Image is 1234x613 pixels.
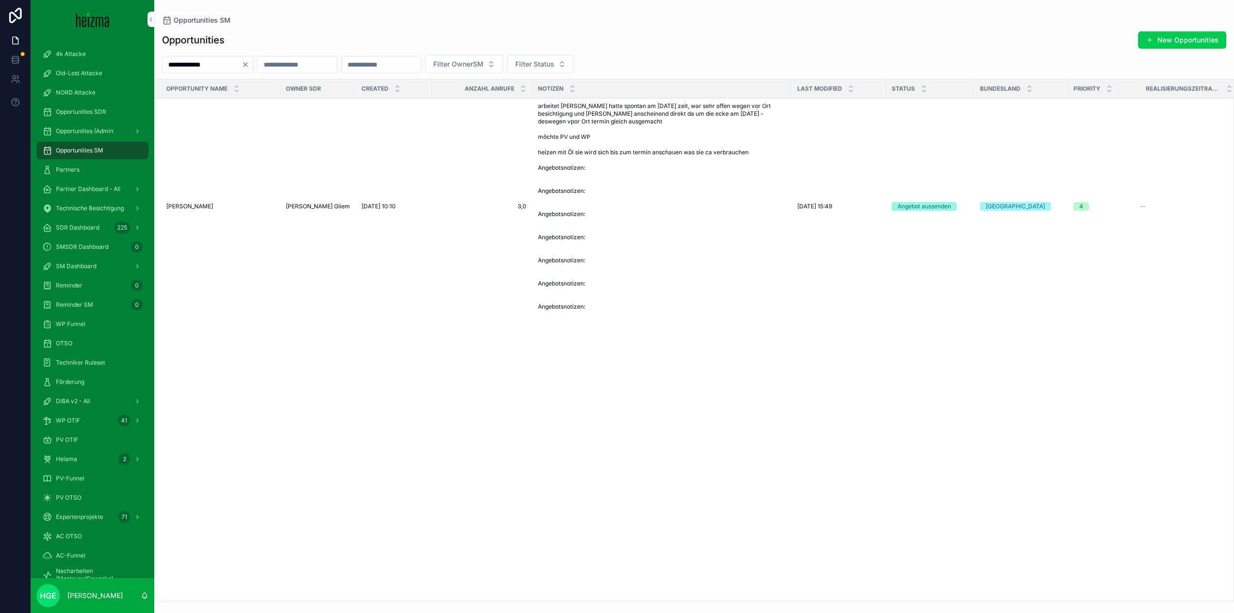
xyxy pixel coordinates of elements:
[56,301,93,309] span: Reminder SM
[56,262,96,270] span: SM Dashboard
[56,397,90,405] span: DiBA v2 - All
[56,69,102,77] span: Old-Lost Attacke
[37,180,148,198] a: Partner Dashboard - All
[56,417,80,424] span: WP OTIF
[40,590,56,601] span: HGE
[538,85,563,93] span: Notizen
[56,243,108,251] span: SMSDR Dashboard
[465,85,514,93] span: Anzahl Anrufe
[362,203,396,210] span: [DATE] 10:10
[1073,85,1100,93] span: Priority
[37,373,148,391] a: Förderung
[114,222,130,233] div: 225
[131,299,143,311] div: 0
[425,55,503,73] button: Select Button
[37,547,148,564] a: AC-Funnel
[507,55,574,73] button: Select Button
[56,166,80,174] span: Partners
[986,202,1045,211] div: [GEOGRAPHIC_DATA]
[37,296,148,313] a: Reminder SM0
[37,412,148,429] a: WP OTIF41
[538,102,786,311] a: arbeitet [PERSON_NAME] hatte spontan am [DATE] zeit, war sehr offen wegen vor Ort besichtigung un...
[118,415,130,426] div: 41
[56,378,84,386] span: Förderung
[37,450,148,468] a: Heiama2
[1140,203,1146,210] span: --
[56,532,82,540] span: AC OTSO
[1073,202,1134,211] a: 4
[56,282,82,289] span: Reminder
[37,335,148,352] a: OTSO
[980,202,1062,211] a: [GEOGRAPHIC_DATA]
[37,161,148,178] a: Partners
[174,15,230,25] span: Opportunities SM
[892,85,915,93] span: Status
[515,59,554,69] span: Filter Status
[1079,202,1083,211] div: 4
[56,436,78,444] span: PV OTIF
[1140,203,1227,210] a: --
[37,528,148,545] a: AC OTSO
[67,591,123,600] p: [PERSON_NAME]
[166,85,228,93] span: Opportunity Name
[37,393,148,410] a: DiBA v2 - All
[1146,85,1221,93] span: Realisierungszeitraum
[56,513,103,521] span: Expertenprojekte
[1138,31,1226,49] button: New Opportunities
[898,202,951,211] div: Angebot aussenden
[56,204,124,212] span: Technische Besichtigung
[362,85,389,93] span: Created
[980,85,1020,93] span: Bundesland
[37,354,148,371] a: Techniker Ruleset
[166,203,213,210] span: [PERSON_NAME]
[56,494,81,502] span: PV OTSO
[37,315,148,333] a: WP Funnel
[37,103,148,121] a: Opportunities SDR
[76,12,109,27] img: App logo
[37,258,148,275] a: SM Dashboard
[37,470,148,487] a: PV-Funnel
[37,84,148,101] a: NORD Attacke
[56,89,95,96] span: NORD Attacke
[37,508,148,526] a: Expertenprojekte71
[56,147,103,154] span: Opportunities SM
[797,203,880,210] a: [DATE] 15:49
[56,475,84,482] span: PV-Funnel
[241,61,253,68] button: Clear
[56,50,86,58] span: 4k Attacke
[37,142,148,159] a: Opportunities SM
[56,127,113,135] span: Opportunities (Admin
[131,241,143,253] div: 0
[56,359,105,367] span: Techniker Ruleset
[56,185,121,193] span: Partner Dashboard - All
[892,202,968,211] a: Angebot aussenden
[797,85,842,93] span: Last Modified
[437,203,526,210] a: 3,0
[37,45,148,63] a: 4k Attacke
[286,203,350,210] a: [PERSON_NAME] Gliem
[37,431,148,449] a: PV OTIF
[131,280,143,291] div: 0
[56,320,85,328] span: WP Funnel
[31,39,154,578] div: scrollable content
[37,200,148,217] a: Technische Besichtigung
[797,203,832,210] span: [DATE] 15:49
[37,123,148,140] a: Opportunities (Admin
[37,219,148,236] a: SDR Dashboard225
[162,15,230,25] a: Opportunities SM
[166,203,274,210] a: [PERSON_NAME]
[162,33,225,47] h1: Opportunities
[119,453,130,465] div: 2
[37,238,148,256] a: SMSDR Dashboard0
[362,203,426,210] a: [DATE] 10:10
[56,340,72,347] span: OTSO
[37,65,148,82] a: Old-Lost Attacke
[37,277,148,294] a: Reminder0
[56,108,106,116] span: Opportunities SDR
[56,567,139,583] span: Nacharbeiten (Monteure/Gewerke)
[37,566,148,584] a: Nacharbeiten (Monteure/Gewerke)
[433,59,483,69] span: Filter OwnerSM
